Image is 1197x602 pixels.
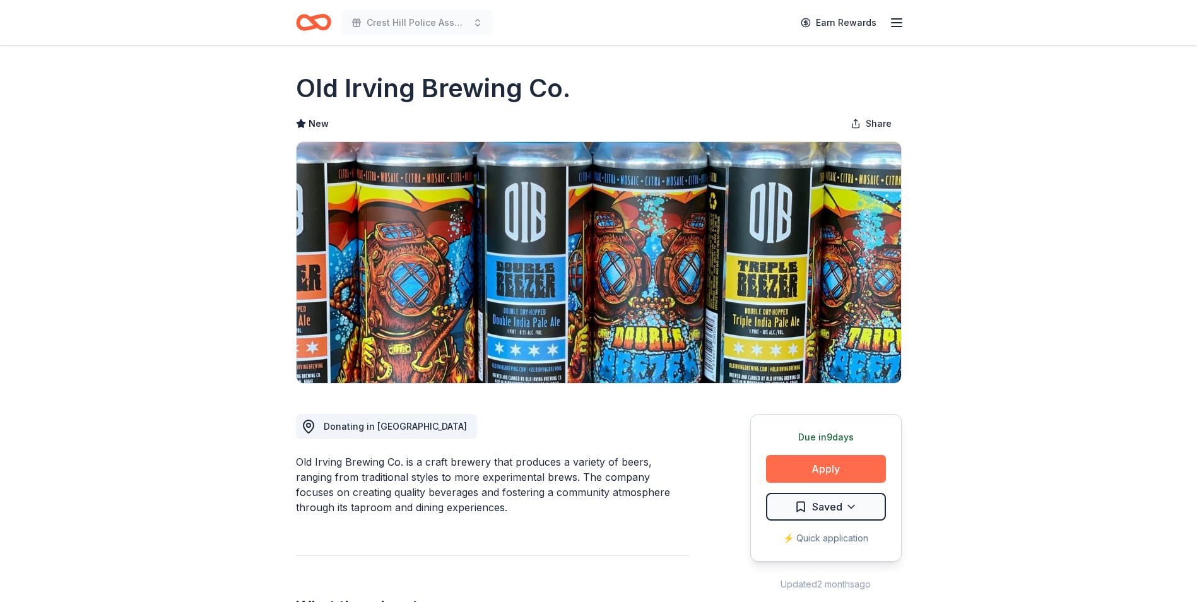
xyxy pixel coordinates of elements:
button: Share [840,111,902,136]
h1: Old Irving Brewing Co. [296,71,570,106]
span: Saved [812,499,842,515]
div: Due in 9 days [766,430,886,445]
span: New [309,116,329,131]
div: ⚡️ Quick application [766,531,886,546]
button: Crest Hill Police Association 15th Annual Golf Outing Fundraiser [341,10,493,35]
img: Image for Old Irving Brewing Co. [297,142,901,383]
div: Updated 2 months ago [750,577,902,592]
span: Share [866,116,892,131]
a: Home [296,8,331,37]
button: Apply [766,455,886,483]
span: Donating in [GEOGRAPHIC_DATA] [324,421,467,432]
button: Saved [766,493,886,521]
div: Old Irving Brewing Co. is a craft brewery that produces a variety of beers, ranging from traditio... [296,454,690,515]
a: Earn Rewards [793,11,884,34]
span: Crest Hill Police Association 15th Annual Golf Outing Fundraiser [367,15,468,30]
